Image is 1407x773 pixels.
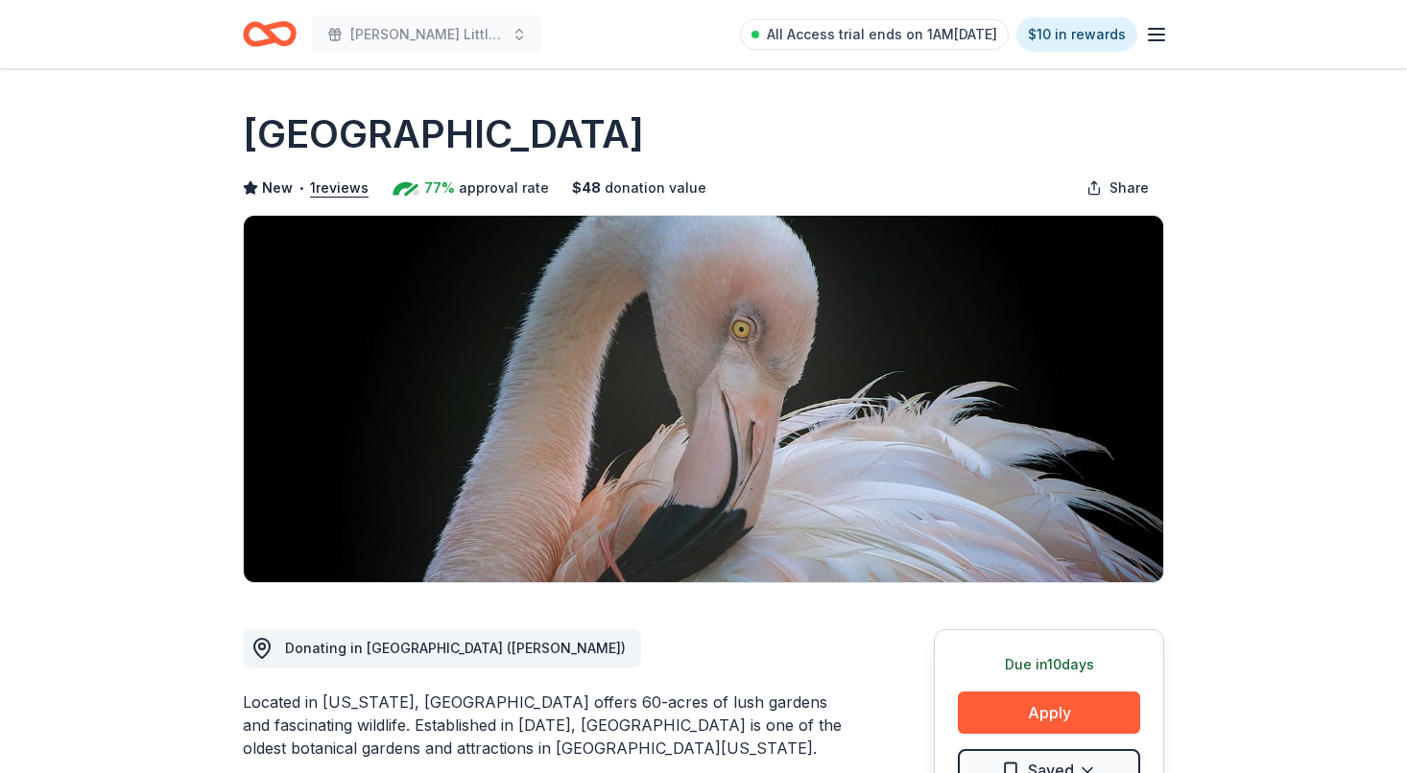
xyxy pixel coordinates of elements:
[244,216,1163,582] img: Image for Flamingo Gardens
[1016,17,1137,52] a: $10 in rewards
[350,23,504,46] span: [PERSON_NAME] Little Angels Holiday Baskets
[243,12,297,57] a: Home
[312,15,542,54] button: [PERSON_NAME] Little Angels Holiday Baskets
[298,180,305,196] span: •
[1109,176,1149,199] span: Share
[310,176,369,199] button: 1reviews
[243,107,644,161] h1: [GEOGRAPHIC_DATA]
[740,19,1009,50] a: All Access trial ends on 1AM[DATE]
[459,176,549,199] span: approval rate
[958,653,1140,676] div: Due in 10 days
[285,640,626,656] span: Donating in [GEOGRAPHIC_DATA] ([PERSON_NAME])
[958,691,1140,734] button: Apply
[767,23,997,46] span: All Access trial ends on 1AM[DATE]
[572,176,601,199] span: $ 48
[1071,169,1164,207] button: Share
[262,176,293,199] span: New
[424,176,455,199] span: 77%
[243,691,842,760] div: Located in [US_STATE], [GEOGRAPHIC_DATA] offers 60-acres of lush gardens and fascinating wildlife...
[605,176,706,199] span: donation value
